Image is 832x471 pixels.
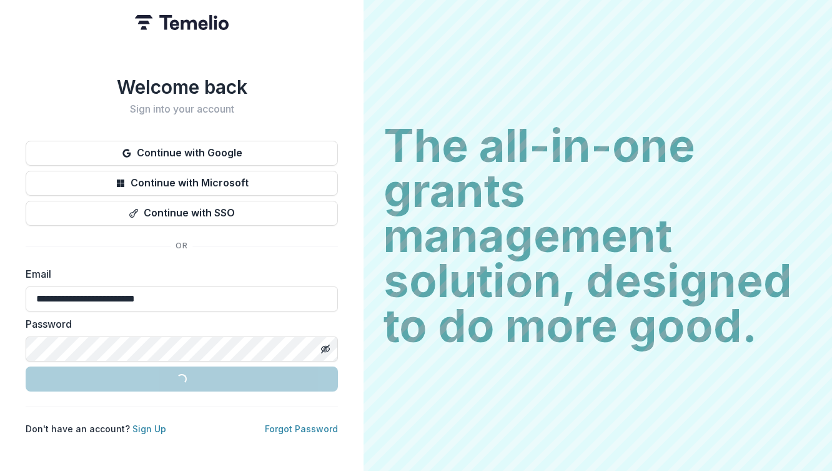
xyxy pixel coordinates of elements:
button: Continue with SSO [26,201,338,226]
button: Toggle password visibility [315,339,335,359]
button: Continue with Google [26,141,338,166]
label: Email [26,266,330,281]
a: Forgot Password [265,423,338,434]
img: Temelio [135,15,229,30]
label: Password [26,317,330,332]
h1: Welcome back [26,76,338,98]
button: Continue with Microsoft [26,171,338,196]
h2: Sign into your account [26,103,338,115]
a: Sign Up [132,423,166,434]
p: Don't have an account? [26,422,166,435]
